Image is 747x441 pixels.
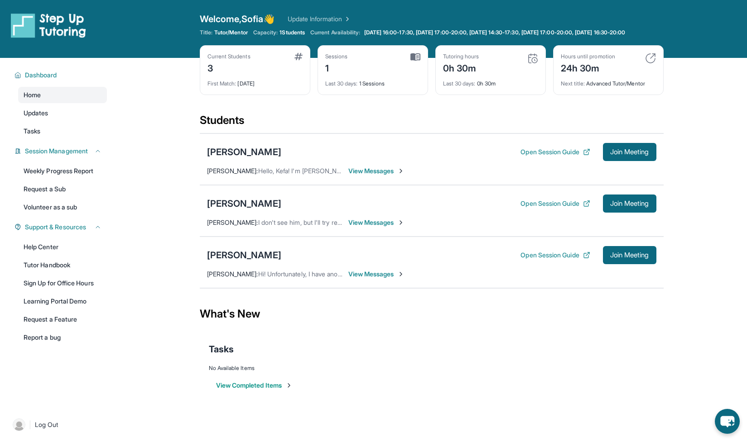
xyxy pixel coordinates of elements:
span: Welcome, Sofia 👋 [200,13,275,25]
button: Open Session Guide [520,199,590,208]
img: Chevron Right [342,14,351,24]
a: Help Center [18,239,107,255]
div: 0h 30m [443,75,538,87]
span: Log Out [35,420,58,429]
div: [PERSON_NAME] [207,249,281,261]
div: Advanced Tutor/Mentor [561,75,656,87]
div: 1 [325,60,348,75]
a: [DATE] 16:00-17:30, [DATE] 17:00-20:00, [DATE] 14:30-17:30, [DATE] 17:00-20:00, [DATE] 16:30-20:00 [362,29,627,36]
div: Tutoring hours [443,53,479,60]
span: Join Meeting [610,252,649,258]
a: Tutor Handbook [18,257,107,273]
span: First Match : [207,80,236,87]
span: Support & Resources [25,223,86,232]
span: [DATE] 16:00-17:30, [DATE] 17:00-20:00, [DATE] 14:30-17:30, [DATE] 17:00-20:00, [DATE] 16:30-20:00 [364,29,626,36]
a: Sign Up for Office Hours [18,275,107,291]
span: Dashboard [25,71,57,80]
a: Updates [18,105,107,121]
button: Join Meeting [603,246,656,264]
button: Join Meeting [603,143,656,161]
button: Join Meeting [603,194,656,213]
img: user-img [13,418,25,431]
a: Update Information [288,14,351,24]
span: Last 30 days : [325,80,358,87]
span: Session Management [25,147,88,156]
div: [PERSON_NAME] [207,197,281,210]
img: card [410,53,420,61]
button: View Completed Items [216,381,293,390]
a: Home [18,87,107,103]
span: Updates [24,109,48,118]
div: [PERSON_NAME] [207,146,281,158]
span: Capacity: [253,29,278,36]
button: chat-button [715,409,740,434]
div: What's New [200,294,664,334]
div: Hours until promotion [561,53,615,60]
span: [PERSON_NAME] : [207,270,258,278]
img: card [294,53,303,60]
div: Current Students [207,53,251,60]
a: Learning Portal Demo [18,293,107,309]
div: Students [200,113,664,133]
a: |Log Out [9,415,107,435]
div: No Available Items [209,365,655,372]
button: Support & Resources [21,223,101,232]
img: Chevron-Right [397,167,405,175]
a: Report a bug [18,329,107,346]
button: Open Session Guide [520,147,590,156]
span: I don't see him, but I'll try restarting the session a few times and see if that fixes it. [258,218,492,226]
a: Request a Feature [18,311,107,327]
span: View Messages [348,270,405,279]
span: Current Availability: [310,29,360,36]
span: Tutor/Mentor [214,29,248,36]
span: View Messages [348,166,405,175]
span: [PERSON_NAME] : [207,167,258,175]
img: card [527,53,538,64]
span: Last 30 days : [443,80,476,87]
div: [DATE] [207,75,303,87]
img: logo [11,13,86,38]
button: Open Session Guide [520,251,590,260]
a: Weekly Progress Report [18,163,107,179]
span: [PERSON_NAME] : [207,218,258,226]
img: Chevron-Right [397,219,405,226]
img: Chevron-Right [397,270,405,278]
span: Title: [200,29,212,36]
div: 0h 30m [443,60,479,75]
a: Request a Sub [18,181,107,197]
span: View Messages [348,218,405,227]
div: Sessions [325,53,348,60]
span: Hi! Unfortunately, I have another session until 6:00 [DATE], but after that time I am available. ... [258,270,670,278]
a: Tasks [18,123,107,139]
span: Join Meeting [610,201,649,206]
span: Tasks [209,343,234,356]
img: card [645,53,656,64]
span: | [29,419,31,430]
div: 3 [207,60,251,75]
div: 24h 30m [561,60,615,75]
div: 1 Sessions [325,75,420,87]
button: Dashboard [21,71,101,80]
span: Join Meeting [610,149,649,155]
span: Home [24,90,41,100]
button: Session Management [21,147,101,156]
span: Next title : [561,80,585,87]
a: Volunteer as a sub [18,199,107,215]
span: 1 Students [280,29,305,36]
span: Tasks [24,127,40,136]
